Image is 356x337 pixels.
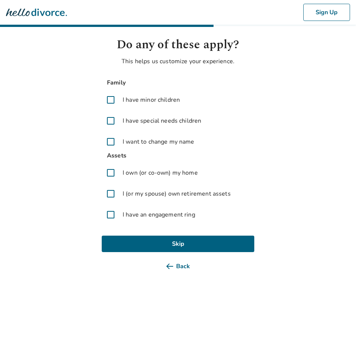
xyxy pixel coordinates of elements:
[319,301,356,337] iframe: Chat Widget
[123,210,195,219] span: I have an engagement ring
[102,151,254,161] span: Assets
[102,36,254,54] h1: Do any of these apply?
[102,57,254,66] p: This helps us customize your experience.
[102,236,254,252] button: Skip
[123,95,180,104] span: I have minor children
[123,189,231,198] span: I (or my spouse) own retirement assets
[123,116,201,125] span: I have special needs children
[123,137,194,146] span: I want to change my name
[102,258,254,275] button: Back
[102,78,254,88] span: Family
[303,4,350,21] button: Sign Up
[123,168,198,177] span: I own (or co-own) my home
